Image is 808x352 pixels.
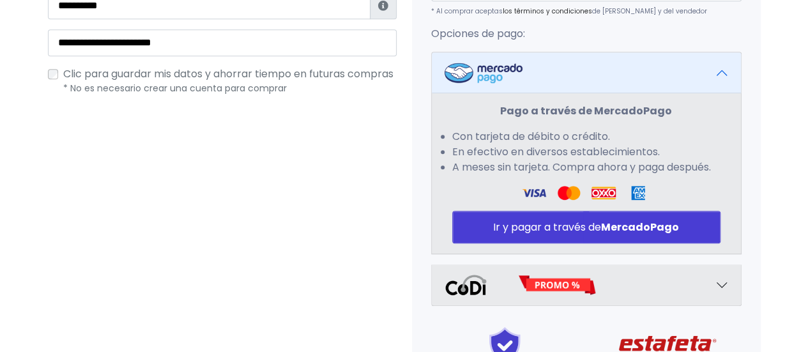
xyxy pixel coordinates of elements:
img: Oxxo Logo [591,185,616,201]
li: A meses sin tarjeta. Compra ahora y paga después. [452,160,720,175]
a: los términos y condiciones [503,6,592,16]
strong: MercadoPago [601,220,679,234]
p: Opciones de pago: [431,26,742,42]
img: Visa Logo [556,185,581,201]
span: Clic para guardar mis datos y ahorrar tiempo en futuras compras [63,66,393,81]
img: Mercadopago Logo [445,63,522,83]
img: Visa Logo [522,185,546,201]
img: Codi Logo [445,275,487,295]
li: En efectivo en diversos establecimientos. [452,144,720,160]
img: Promo [518,275,597,295]
img: Amex Logo [626,185,650,201]
p: * Al comprar aceptas de [PERSON_NAME] y del vendedor [431,6,742,16]
li: Con tarjeta de débito o crédito. [452,129,720,144]
strong: Pago a través de MercadoPago [500,103,672,118]
i: Estafeta lo usará para ponerse en contacto en caso de tener algún problema con el envío [378,1,388,11]
button: Ir y pagar a través deMercadoPago [452,211,720,243]
p: * No es necesario crear una cuenta para comprar [63,82,397,95]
